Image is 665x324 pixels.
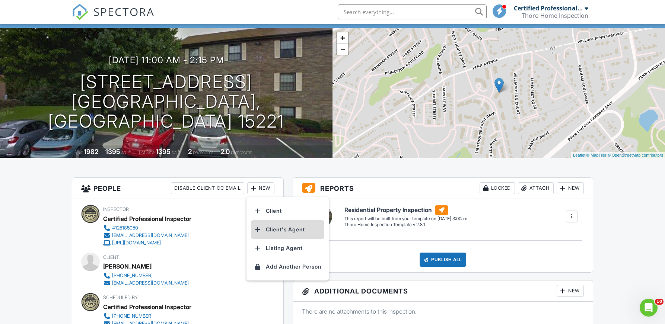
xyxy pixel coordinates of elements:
[247,182,274,194] div: New
[344,222,467,228] div: Thoro Home Inspection Template v 2.8.1
[72,10,155,26] a: SPECTORA
[573,153,585,157] a: Leaflet
[121,150,132,155] span: sq. ft.
[112,240,161,246] div: [URL][DOMAIN_NAME]
[103,254,119,260] span: Client
[103,232,189,239] a: [EMAIL_ADDRESS][DOMAIN_NAME]
[420,253,466,267] div: Publish All
[188,148,192,155] div: 2
[172,150,181,155] span: sq.ft.
[231,150,252,155] span: bathrooms
[112,313,153,319] div: [PHONE_NUMBER]
[171,182,244,194] div: Disable Client CC Email
[103,261,152,272] div: [PERSON_NAME]
[514,4,583,12] div: Certified Professional Inspector
[338,4,487,19] input: Search everything...
[74,150,83,155] span: Built
[72,4,88,20] img: The Best Home Inspection Software - Spectora
[337,44,348,55] a: Zoom out
[103,272,189,279] a: [PHONE_NUMBER]
[293,280,593,302] h3: Additional Documents
[655,299,664,305] span: 10
[93,4,155,19] span: SPECTORA
[522,12,588,19] div: Thoro Home Inspection
[220,148,230,155] div: 2.0
[156,148,171,155] div: 1395
[557,285,584,297] div: New
[557,182,584,194] div: New
[112,225,138,231] div: 4125185050
[608,153,663,157] a: © OpenStreetMap contributors
[72,178,283,199] h3: People
[84,148,98,155] div: 1982
[139,150,155,155] span: Lot Size
[640,299,658,317] iframe: Intercom live chat
[103,224,189,232] a: 4125185050
[302,307,584,315] p: There are no attachments to this inspection.
[103,213,191,224] div: Certified Professional Inspector
[112,273,153,279] div: [PHONE_NUMBER]
[344,205,467,215] h6: Residential Property Inspection
[103,206,129,212] span: Inspector
[518,182,554,194] div: Attach
[337,32,348,44] a: Zoom in
[103,239,189,247] a: [URL][DOMAIN_NAME]
[103,279,189,287] a: [EMAIL_ADDRESS][DOMAIN_NAME]
[103,312,189,320] a: [PHONE_NUMBER]
[109,55,224,65] h3: [DATE] 11:00 am - 2:15 pm
[344,216,467,222] div: This report will be built from your template on [DATE] 3:00am
[586,153,607,157] a: © MapTiler
[193,150,213,155] span: bedrooms
[112,232,189,238] div: [EMAIL_ADDRESS][DOMAIN_NAME]
[105,148,120,155] div: 1395
[12,72,321,131] h1: [STREET_ADDRESS] [GEOGRAPHIC_DATA], [GEOGRAPHIC_DATA] 15221
[293,178,593,199] h3: Reports
[571,152,665,158] div: |
[480,182,515,194] div: Locked
[103,295,138,300] span: Scheduled By
[112,280,189,286] div: [EMAIL_ADDRESS][DOMAIN_NAME]
[103,301,191,312] div: Certified Professional Inspector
